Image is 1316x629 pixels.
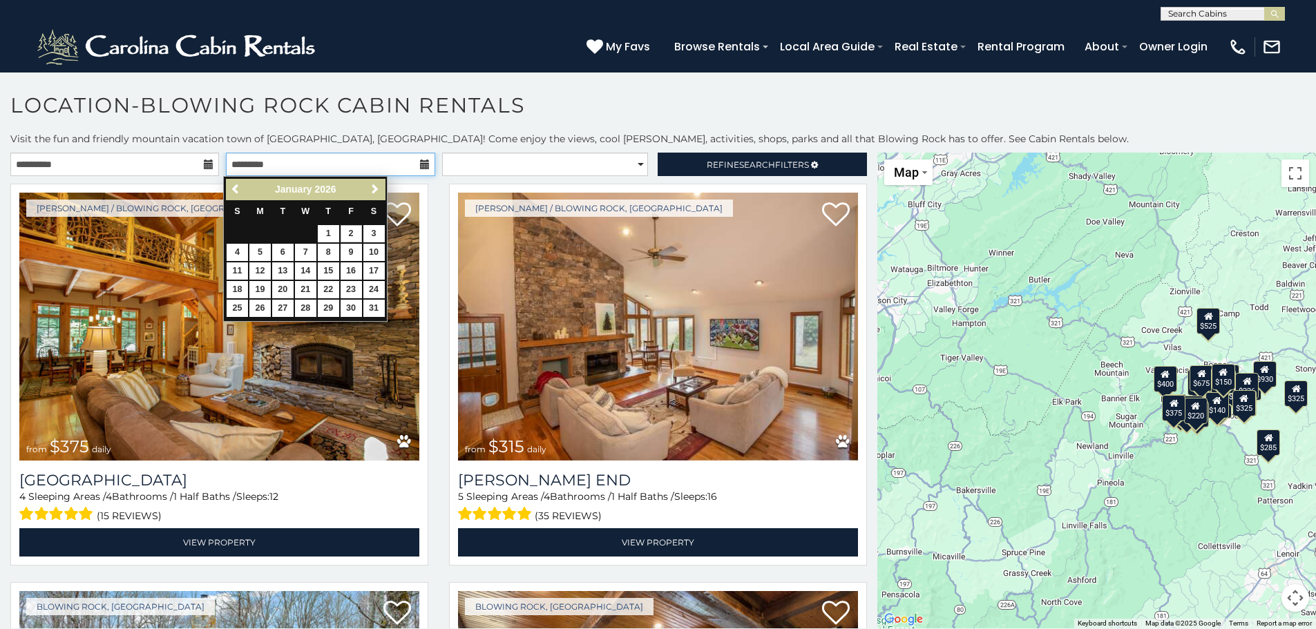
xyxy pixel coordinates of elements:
[1257,429,1281,455] div: $285
[301,206,309,216] span: Wednesday
[1154,366,1177,392] div: $400
[341,225,362,242] a: 2
[341,300,362,317] a: 30
[1285,380,1308,406] div: $325
[366,181,383,198] a: Next
[92,444,111,454] span: daily
[106,490,112,503] span: 4
[458,490,858,525] div: Sleeping Areas / Bathrooms / Sleeps:
[315,184,336,195] span: 2026
[488,436,524,456] span: $315
[458,490,464,503] span: 5
[1232,390,1256,416] div: $325
[1185,401,1209,427] div: $345
[227,181,245,198] a: Previous
[227,244,248,261] a: 4
[272,281,294,298] a: 20
[458,471,858,490] a: [PERSON_NAME] End
[1132,35,1214,59] a: Owner Login
[280,206,286,216] span: Tuesday
[370,184,381,195] span: Next
[295,281,316,298] a: 21
[707,490,717,503] span: 16
[26,444,47,454] span: from
[231,184,242,195] span: Previous
[544,490,550,503] span: 4
[1229,619,1248,627] a: Terms
[535,507,602,525] span: (35 reviews)
[458,193,858,461] a: Moss End from $315 daily
[19,193,419,461] img: Mountain Song Lodge
[1190,365,1214,391] div: $675
[822,201,850,230] a: Add to favorites
[888,35,964,59] a: Real Estate
[227,300,248,317] a: 25
[894,165,919,180] span: Map
[611,490,674,503] span: 1 Half Baths /
[35,26,321,68] img: White-1-2.png
[465,598,654,615] a: Blowing Rock, [GEOGRAPHIC_DATA]
[667,35,767,59] a: Browse Rentals
[371,206,376,216] span: Saturday
[295,244,316,261] a: 7
[383,201,411,230] a: Add to favorites
[1162,394,1185,420] div: $375
[19,528,419,557] a: View Property
[1262,37,1281,57] img: mail-regular-white.png
[295,262,316,280] a: 14
[1205,391,1229,418] div: $140
[458,528,858,557] a: View Property
[1212,364,1235,390] div: $150
[881,610,926,628] a: Open this area in Google Maps (opens a new window)
[1078,35,1126,59] a: About
[26,200,294,217] a: [PERSON_NAME] / Blowing Rock, [GEOGRAPHIC_DATA]
[318,244,339,261] a: 8
[26,598,215,615] a: Blowing Rock, [GEOGRAPHIC_DATA]
[50,436,89,456] span: $375
[275,184,312,195] span: January
[173,490,236,503] span: 1 Half Baths /
[1180,396,1203,422] div: $165
[1281,584,1309,612] button: Map camera controls
[465,200,733,217] a: [PERSON_NAME] / Blowing Rock, [GEOGRAPHIC_DATA]
[19,490,26,503] span: 4
[272,244,294,261] a: 6
[881,610,926,628] img: Google
[1163,394,1187,420] div: $410
[527,444,546,454] span: daily
[97,507,162,525] span: (15 reviews)
[272,300,294,317] a: 27
[1228,37,1248,57] img: phone-regular-white.png
[295,300,316,317] a: 28
[348,206,354,216] span: Friday
[227,262,248,280] a: 11
[1145,619,1221,627] span: Map data ©2025 Google
[341,281,362,298] a: 23
[363,281,385,298] a: 24
[363,300,385,317] a: 31
[465,444,486,454] span: from
[1176,399,1199,425] div: $355
[1078,619,1137,628] button: Keyboard shortcuts
[1281,159,1309,187] button: Toggle fullscreen view
[256,206,264,216] span: Monday
[19,193,419,461] a: Mountain Song Lodge from $375 daily
[249,262,271,280] a: 12
[272,262,294,280] a: 13
[363,262,385,280] a: 17
[383,599,411,628] a: Add to favorites
[363,244,385,261] a: 10
[606,38,650,55] span: My Favs
[1184,397,1208,423] div: $220
[822,599,850,628] a: Add to favorites
[227,281,248,298] a: 18
[318,225,339,242] a: 1
[249,300,271,317] a: 26
[739,159,775,170] span: Search
[318,281,339,298] a: 22
[1236,373,1259,399] div: $226
[884,159,933,185] button: Change map style
[458,193,858,461] img: Moss End
[19,471,419,490] a: [GEOGRAPHIC_DATA]
[458,471,858,490] h3: Moss End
